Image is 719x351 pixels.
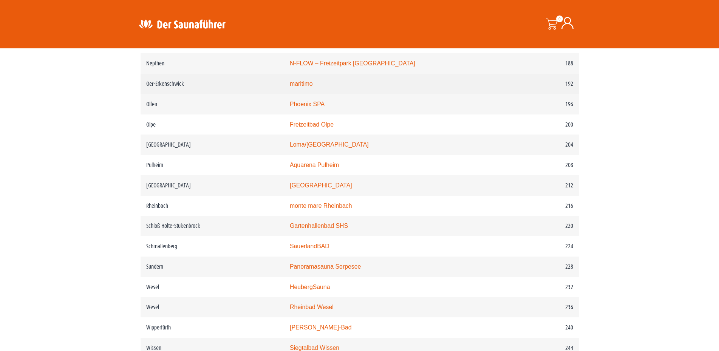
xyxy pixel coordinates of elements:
[290,243,329,249] a: SauerlandBAD
[500,175,578,196] td: 212
[141,74,284,94] td: Oer-Erkenschwick
[141,53,284,74] td: Nepthen
[141,175,284,196] td: [GEOGRAPHIC_DATA]
[290,324,352,331] a: [PERSON_NAME]-Bad
[500,317,578,338] td: 240
[141,236,284,257] td: Schmallenberg
[500,236,578,257] td: 224
[500,196,578,216] td: 216
[290,203,352,209] a: monte mare Rheinbach
[500,114,578,135] td: 200
[141,317,284,338] td: Wipperfürth
[141,257,284,277] td: Sundern
[500,155,578,175] td: 208
[290,345,339,351] a: Siegtalbad Wissen
[500,257,578,277] td: 228
[500,53,578,74] td: 188
[290,263,361,270] a: Panoramasauna Sorpesee
[500,216,578,236] td: 220
[500,94,578,114] td: 196
[290,284,330,290] a: HeubergSauna
[141,196,284,216] td: Rheinbach
[141,277,284,297] td: Wesel
[141,135,284,155] td: [GEOGRAPHIC_DATA]
[290,101,325,107] a: Phoenix SPA
[290,162,339,168] a: Aquarena Pulheim
[141,94,284,114] td: Olfen
[290,223,348,229] a: Gartenhallenbad SHS
[290,304,334,310] a: Rheinbad Wesel
[500,297,578,317] td: 236
[290,182,352,189] a: [GEOGRAPHIC_DATA]
[500,277,578,297] td: 232
[141,297,284,317] td: Wesel
[290,60,415,66] a: N-FLOW – Freizeitpark [GEOGRAPHIC_DATA]
[290,141,369,148] a: Loma/[GEOGRAPHIC_DATA]
[500,135,578,155] td: 204
[556,15,563,22] span: 0
[141,114,284,135] td: Olpe
[141,216,284,236] td: Schloß Holte-Stukenbrock
[500,74,578,94] td: 192
[290,80,313,87] a: maritimo
[290,121,334,128] a: Freizeitbad Olpe
[141,155,284,175] td: Pulheim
